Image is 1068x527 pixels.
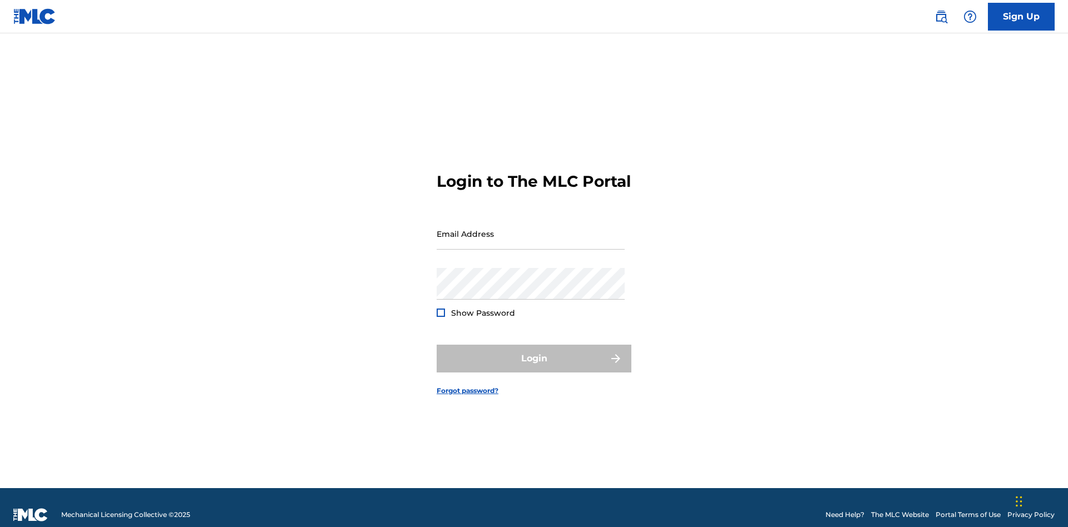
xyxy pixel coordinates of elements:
[825,510,864,520] a: Need Help?
[437,386,498,396] a: Forgot password?
[13,8,56,24] img: MLC Logo
[1012,474,1068,527] iframe: Chat Widget
[934,10,948,23] img: search
[1016,485,1022,518] div: Drag
[930,6,952,28] a: Public Search
[61,510,190,520] span: Mechanical Licensing Collective © 2025
[959,6,981,28] div: Help
[451,308,515,318] span: Show Password
[936,510,1001,520] a: Portal Terms of Use
[988,3,1055,31] a: Sign Up
[437,172,631,191] h3: Login to The MLC Portal
[963,10,977,23] img: help
[1007,510,1055,520] a: Privacy Policy
[871,510,929,520] a: The MLC Website
[13,508,48,521] img: logo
